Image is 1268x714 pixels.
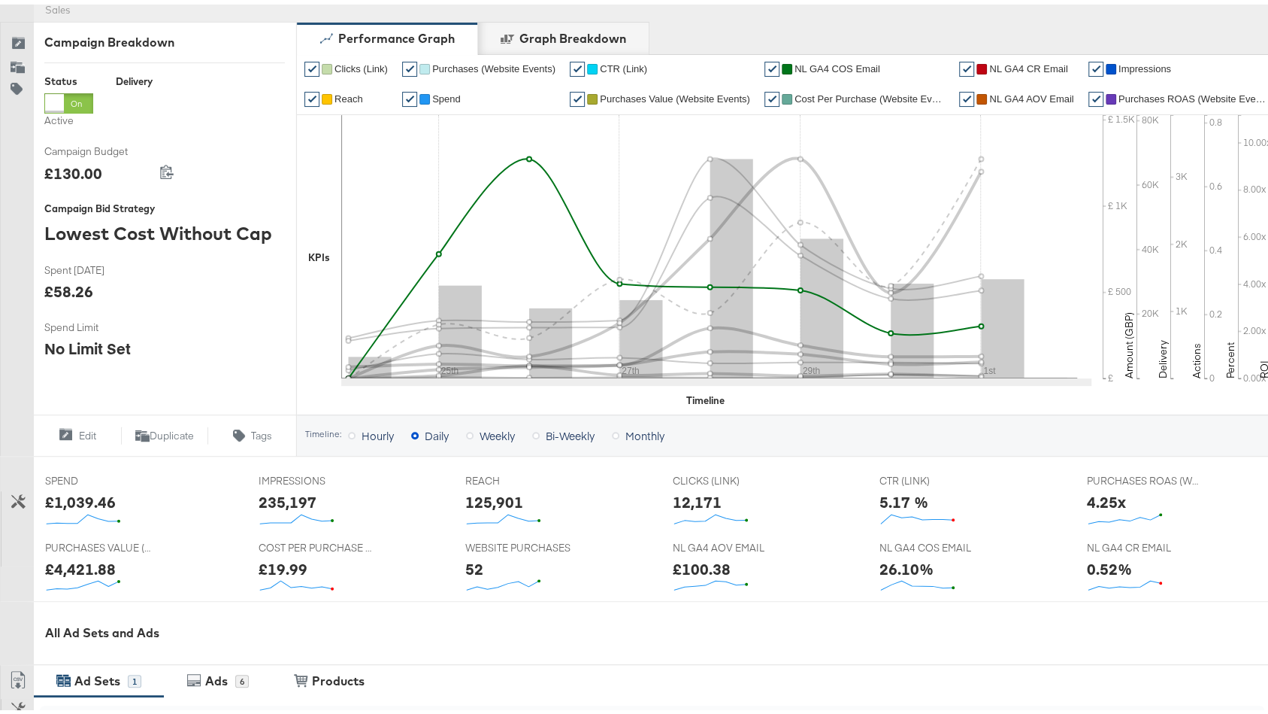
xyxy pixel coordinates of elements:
[465,554,483,576] div: 52
[764,87,779,102] a: ✔
[959,87,974,102] a: ✔
[673,554,731,576] div: £100.38
[121,422,209,440] button: Duplicate
[44,316,157,330] span: Spend Limit
[304,87,319,102] a: ✔
[600,89,750,100] span: Purchases Value (Website Events)
[879,554,934,576] div: 26.10%
[338,26,455,43] div: Performance Graph
[1224,338,1237,374] text: Percent
[44,259,157,273] span: Spent [DATE]
[794,59,880,70] span: NL GA4 COS Email
[44,216,285,242] div: Lowest Cost Without Cap
[208,422,296,440] button: Tags
[879,487,928,509] div: 5.17 %
[44,276,93,298] div: £58.26
[1122,308,1136,374] text: Amount (GBP)
[259,536,371,551] span: COST PER PURCHASE (WEBSITE EVENTS)
[673,469,785,484] span: CLICKS (LINK)
[673,536,785,551] span: NL GA4 AOV EMAIL
[1087,554,1132,576] div: 0.52%
[1088,57,1103,72] a: ✔
[879,469,992,484] span: CTR (LINK)
[44,70,93,84] div: Status
[259,487,316,509] div: 235,197
[570,57,585,72] a: ✔
[205,668,228,685] div: Ads
[402,57,417,72] a: ✔
[44,158,102,180] div: £130.00
[465,536,578,551] span: WEBSITE PURCHASES
[312,668,365,685] div: Products
[546,424,595,439] span: Bi-Weekly
[308,246,330,260] div: KPIs
[362,424,394,439] span: Hourly
[304,57,319,72] a: ✔
[879,536,992,551] span: NL GA4 COS EMAIL
[425,424,449,439] span: Daily
[44,197,285,211] div: Campaign Bid Strategy
[673,487,722,509] div: 12,171
[1190,339,1203,374] text: Actions
[334,59,388,70] span: Clicks (Link)
[259,469,371,484] span: IMPRESSIONS
[128,670,141,684] div: 1
[150,424,194,439] span: Duplicate
[959,57,974,72] a: ✔
[794,89,945,100] span: Cost Per Purchase (Website Events)
[74,668,120,685] div: Ad Sets
[465,487,523,509] div: 125,901
[519,26,626,43] div: Graph Breakdown
[686,389,725,403] div: Timeline
[45,536,158,551] span: PURCHASES VALUE (WEBSITE EVENTS)
[44,109,93,123] label: Active
[1087,487,1126,509] div: 4.25x
[402,87,417,102] a: ✔
[116,70,153,84] div: Delivery
[625,424,664,439] span: Monthly
[334,89,363,100] span: Reach
[251,424,272,439] span: Tags
[45,487,116,509] div: £1,039.46
[304,424,342,435] div: Timeline:
[259,554,307,576] div: £19.99
[44,140,157,154] span: Campaign Budget
[989,89,1073,100] span: NL GA4 AOV Email
[1087,536,1200,551] span: NL GA4 CR EMAIL
[989,59,1067,70] span: NL GA4 CR Email
[1118,59,1171,70] span: Impressions
[45,554,116,576] div: £4,421.88
[44,29,285,47] div: Campaign Breakdown
[44,333,131,355] div: No Limit Set
[480,424,515,439] span: Weekly
[570,87,585,102] a: ✔
[1156,336,1170,374] text: Delivery
[465,469,578,484] span: REACH
[235,670,249,684] div: 6
[1087,469,1200,484] span: PURCHASES ROAS (WEBSITE EVENTS)
[600,59,647,70] span: CTR (Link)
[432,89,461,100] span: Spend
[764,57,779,72] a: ✔
[79,424,96,439] span: Edit
[33,422,121,440] button: Edit
[45,469,158,484] span: SPEND
[1088,87,1103,102] a: ✔
[432,59,555,70] span: Purchases (Website Events)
